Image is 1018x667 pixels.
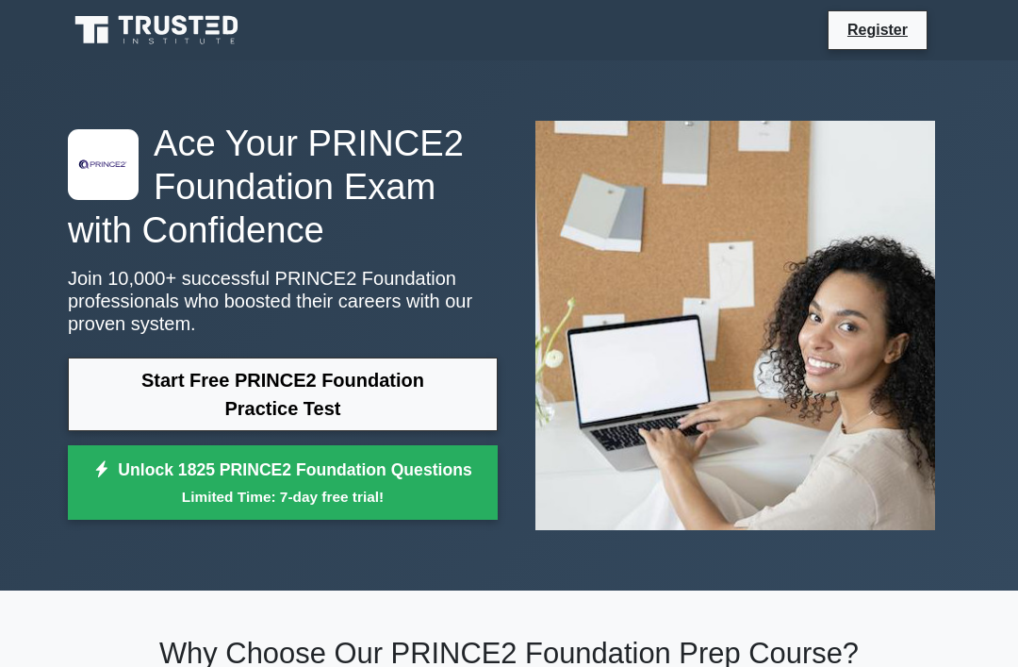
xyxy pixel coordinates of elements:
h1: Ace Your PRINCE2 Foundation Exam with Confidence [68,122,498,252]
a: Unlock 1825 PRINCE2 Foundation QuestionsLimited Time: 7-day free trial! [68,445,498,521]
small: Limited Time: 7-day free trial! [91,486,474,508]
a: Register [836,18,919,42]
a: Start Free PRINCE2 Foundation Practice Test [68,358,498,431]
p: Join 10,000+ successful PRINCE2 Foundation professionals who boosted their careers with our prove... [68,267,498,335]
